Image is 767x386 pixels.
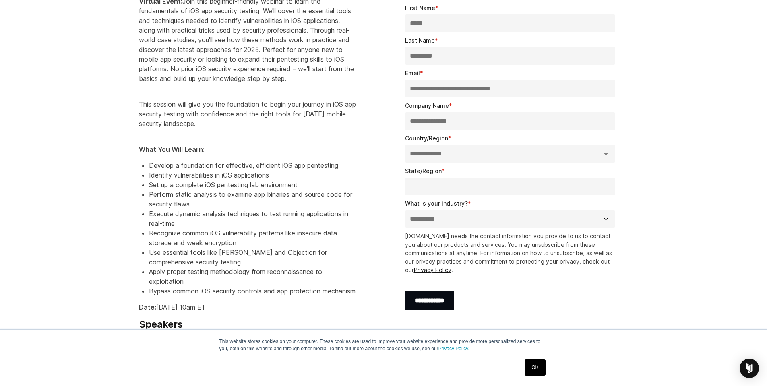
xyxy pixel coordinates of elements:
[525,359,545,376] a: OK
[149,248,356,267] li: Use essential tools like [PERSON_NAME] and Objection for comprehensive security testing
[139,302,356,312] p: [DATE] 10am ET
[149,209,356,228] li: Execute dynamic analysis techniques to test running applications in real-time
[149,190,356,209] li: Perform static analysis to examine app binaries and source code for security flaws
[405,232,615,274] p: [DOMAIN_NAME] needs the contact information you provide to us to contact you about our products a...
[139,318,356,330] h4: Speakers
[405,37,435,44] span: Last Name
[405,167,442,174] span: State/Region
[740,359,759,378] div: Open Intercom Messenger
[149,286,356,296] li: Bypass common iOS security controls and app protection mechanism
[149,180,356,190] li: Set up a complete iOS pentesting lab environment
[149,228,356,248] li: Recognize common iOS vulnerability patterns like insecure data storage and weak encryption
[149,170,356,180] li: Identify vulnerabilities in iOS applications
[149,161,356,170] li: Develop a foundation for effective, efficient iOS app pentesting
[405,102,449,109] span: Company Name
[414,266,451,273] a: Privacy Policy
[149,267,356,286] li: Apply proper testing methodology from reconnaissance to exploitation
[405,200,468,207] span: What is your industry?
[219,338,548,352] p: This website stores cookies on your computer. These cookies are used to improve your website expe...
[438,346,469,351] a: Privacy Policy.
[139,100,356,128] span: This session will give you the foundation to begin your journey in iOS app security testing with ...
[139,145,205,153] strong: What You Will Learn:
[405,70,420,76] span: Email
[405,135,448,142] span: Country/Region
[139,303,156,311] strong: Date:
[405,4,435,11] span: First Name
